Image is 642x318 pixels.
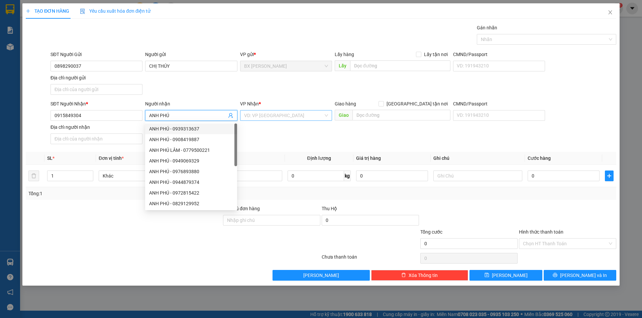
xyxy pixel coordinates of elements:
[352,110,450,120] input: Dọc đường
[28,190,248,197] div: Tổng: 1
[469,270,542,281] button: save[PERSON_NAME]
[145,100,237,107] div: Người nhận
[26,8,69,14] span: TẠO ĐƠN HÀNG
[80,9,85,14] img: icon
[433,171,522,181] input: Ghi Chú
[145,188,237,198] div: ANH PHÚ - 0972815422
[6,30,59,39] div: 0977324147
[453,51,545,58] div: CMND/Passport
[307,155,331,161] span: Định lượng
[431,152,525,165] th: Ghi chú
[544,270,616,281] button: printer[PERSON_NAME] và In
[240,51,332,58] div: VP gửi
[50,74,142,81] div: Địa chỉ người gửi
[6,43,15,50] span: DĐ:
[145,145,237,155] div: ANH PHÚ LÂM - 0779500221
[492,272,528,279] span: [PERSON_NAME]
[350,60,450,71] input: Dọc đường
[64,6,80,13] span: Nhận:
[6,6,59,22] div: BX [PERSON_NAME]
[145,177,237,188] div: ANH PHÚ - 0944879374
[26,9,30,13] span: plus
[601,3,620,22] button: Close
[6,6,16,13] span: Gửi:
[477,25,497,30] label: Gán nhãn
[50,133,142,144] input: Địa chỉ của người nhận
[223,215,320,226] input: Ghi chú đơn hàng
[149,136,233,143] div: ANH PHÚ - 0908419887
[223,206,260,211] label: Ghi chú đơn hàng
[50,123,142,131] div: Địa chỉ người nhận
[335,101,356,106] span: Giao hàng
[47,155,52,161] span: SL
[149,146,233,154] div: ANH PHÚ LÂM - 0779500221
[145,198,237,209] div: ANH PHÚ - 0829129952
[409,272,438,279] span: Xóa Thông tin
[273,270,370,281] button: [PERSON_NAME]
[605,171,614,181] button: plus
[149,200,233,207] div: ANH PHÚ - 0829129952
[193,171,282,181] input: VD: Bàn, Ghế
[80,8,150,14] span: Yêu cầu xuất hóa đơn điện tử
[344,171,351,181] span: kg
[519,229,563,235] label: Hình thức thanh toán
[64,29,132,38] div: 0329925865
[605,173,613,179] span: plus
[145,123,237,134] div: ANH PHÚ - 0939313637
[321,253,420,265] div: Chưa thanh toán
[28,171,39,181] button: delete
[228,113,233,118] span: user-add
[371,270,468,281] button: deleteXóa Thông tin
[103,171,184,181] span: Khác
[240,101,259,106] span: VP Nhận
[485,273,489,278] span: save
[608,10,613,15] span: close
[356,155,381,161] span: Giá trị hàng
[50,84,142,95] input: Địa chỉ của người gửi
[149,189,233,197] div: ANH PHÚ - 0972815422
[420,229,442,235] span: Tổng cước
[528,155,551,161] span: Cước hàng
[421,51,450,58] span: Lấy tận nơi
[303,272,339,279] span: [PERSON_NAME]
[145,155,237,166] div: ANH PHÚ - 0949069329
[149,168,233,175] div: ANH PHÚ - 0976893880
[453,100,545,107] div: CMND/Passport
[322,206,337,211] span: Thu Hộ
[6,22,59,30] div: ANH LẮM
[145,166,237,177] div: ANH PHÚ - 0976893880
[560,272,607,279] span: [PERSON_NAME] và In
[553,273,557,278] span: printer
[50,51,142,58] div: SĐT Người Gửi
[384,100,450,107] span: [GEOGRAPHIC_DATA] tận nơi
[99,155,124,161] span: Đơn vị tính
[335,52,354,57] span: Lấy hàng
[244,61,328,71] span: BX Cao Lãnh
[64,21,132,29] div: CHỊ NGỌC
[149,157,233,165] div: ANH PHÚ - 0949069329
[64,6,132,21] div: [GEOGRAPHIC_DATA]
[149,179,233,186] div: ANH PHÚ - 0944879374
[401,273,406,278] span: delete
[50,100,142,107] div: SĐT Người Nhận
[335,110,352,120] span: Giao
[145,51,237,58] div: Người gửi
[356,171,428,181] input: 0
[6,39,47,62] span: CHỢ ĐẦU MỐI
[149,125,233,132] div: ANH PHÚ - 0939313637
[145,134,237,145] div: ANH PHÚ - 0908419887
[335,60,350,71] span: Lấy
